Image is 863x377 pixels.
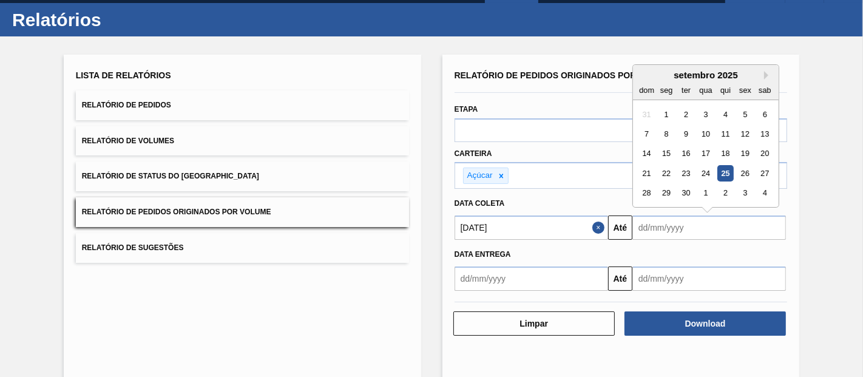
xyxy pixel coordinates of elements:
div: dom [638,82,655,98]
div: Choose sexta-feira, 3 de outubro de 2025 [737,185,753,202]
div: Choose quarta-feira, 17 de setembro de 2025 [697,146,714,162]
div: Choose quarta-feira, 3 de setembro de 2025 [697,106,714,123]
div: Choose quinta-feira, 2 de outubro de 2025 [717,185,734,202]
button: Relatório de Pedidos Originados por Volume [76,197,409,227]
div: Choose quarta-feira, 10 de setembro de 2025 [697,126,714,142]
div: Not available domingo, 31 de agosto de 2025 [638,106,655,123]
div: Choose segunda-feira, 15 de setembro de 2025 [658,146,674,162]
button: Download [624,311,786,336]
span: Relatório de Status do [GEOGRAPHIC_DATA] [82,172,259,180]
label: Carteira [455,149,492,158]
button: Relatório de Sugestões [76,233,409,263]
div: Choose sábado, 20 de setembro de 2025 [757,146,773,162]
div: sab [757,82,773,98]
button: Relatório de Status do [GEOGRAPHIC_DATA] [76,161,409,191]
div: Choose domingo, 28 de setembro de 2025 [638,185,655,202]
span: Relatório de Volumes [82,137,174,145]
button: Limpar [453,311,615,336]
div: Choose quinta-feira, 11 de setembro de 2025 [717,126,734,142]
div: Choose sexta-feira, 5 de setembro de 2025 [737,106,753,123]
div: Choose segunda-feira, 1 de setembro de 2025 [658,106,674,123]
div: Choose terça-feira, 30 de setembro de 2025 [678,185,694,202]
div: Choose quarta-feira, 24 de setembro de 2025 [697,165,714,182]
button: Relatório de Pedidos [76,90,409,120]
button: Até [608,267,632,291]
span: Relatório de Pedidos Originados por Volume [82,208,271,216]
div: Choose sábado, 4 de outubro de 2025 [757,185,773,202]
div: Choose segunda-feira, 8 de setembro de 2025 [658,126,674,142]
label: Etapa [455,105,478,114]
span: Relatório de Sugestões [82,243,184,252]
input: dd/mm/yyyy [632,267,786,291]
div: Choose domingo, 7 de setembro de 2025 [638,126,655,142]
div: Choose terça-feira, 2 de setembro de 2025 [678,106,694,123]
div: Choose quinta-feira, 18 de setembro de 2025 [717,146,734,162]
div: Choose sábado, 13 de setembro de 2025 [757,126,773,142]
button: Relatório de Volumes [76,126,409,156]
h1: Relatórios [12,13,228,27]
div: Choose quinta-feira, 25 de setembro de 2025 [717,165,734,182]
button: Até [608,216,632,240]
div: Choose quinta-feira, 4 de setembro de 2025 [717,106,734,123]
div: Choose segunda-feira, 22 de setembro de 2025 [658,165,674,182]
span: Relatório de Pedidos [82,101,171,109]
div: Choose quarta-feira, 1 de outubro de 2025 [697,185,714,202]
div: Choose sexta-feira, 12 de setembro de 2025 [737,126,753,142]
span: Data coleta [455,199,505,208]
div: month 2025-09 [637,104,774,203]
div: setembro 2025 [633,70,779,80]
div: Choose terça-feira, 23 de setembro de 2025 [678,165,694,182]
div: ter [678,82,694,98]
div: Choose terça-feira, 9 de setembro de 2025 [678,126,694,142]
button: Next Month [764,71,773,80]
div: Choose sexta-feira, 19 de setembro de 2025 [737,146,753,162]
span: Lista de Relatórios [76,70,171,80]
div: seg [658,82,674,98]
div: qui [717,82,734,98]
div: qua [697,82,714,98]
div: Choose domingo, 14 de setembro de 2025 [638,146,655,162]
input: dd/mm/yyyy [455,216,608,240]
input: dd/mm/yyyy [455,267,608,291]
div: Choose terça-feira, 16 de setembro de 2025 [678,146,694,162]
span: Relatório de Pedidos Originados por Volume [455,70,675,80]
div: sex [737,82,753,98]
div: Choose sábado, 6 de setembro de 2025 [757,106,773,123]
div: Choose sexta-feira, 26 de setembro de 2025 [737,165,753,182]
div: Choose segunda-feira, 29 de setembro de 2025 [658,185,674,202]
button: Close [592,216,608,240]
input: dd/mm/yyyy [632,216,786,240]
div: Açúcar [464,168,495,183]
div: Choose sábado, 27 de setembro de 2025 [757,165,773,182]
div: Choose domingo, 21 de setembro de 2025 [638,165,655,182]
span: Data entrega [455,250,511,259]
